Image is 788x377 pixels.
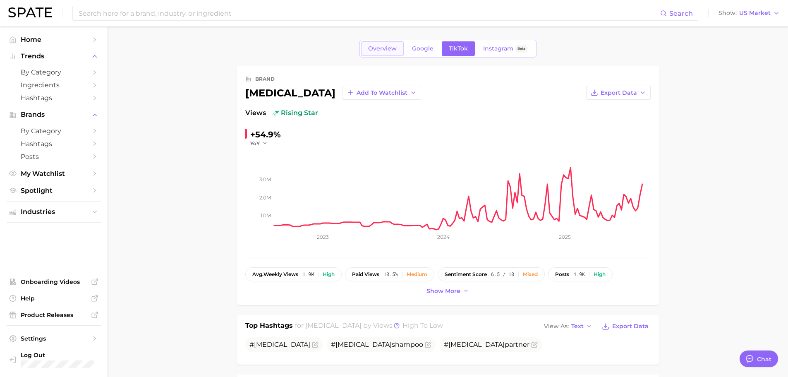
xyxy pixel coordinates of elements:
[357,89,407,96] span: Add to Watchlist
[383,271,398,277] span: 10.5%
[7,206,101,218] button: Industries
[78,6,660,20] input: Search here for a brand, industry, or ingredient
[7,276,101,288] a: Onboarding Videos
[555,271,569,277] span: posts
[7,167,101,180] a: My Watchlist
[21,81,87,89] span: Ingredients
[426,288,460,295] span: Show more
[317,234,329,240] tspan: 2023
[739,11,771,15] span: US Market
[21,335,87,342] span: Settings
[438,267,545,281] button: sentiment score6.5 / 10Mixed
[368,45,397,52] span: Overview
[8,7,52,17] img: SPATE
[312,341,319,348] button: Flag as miscategorized or irrelevant
[571,324,584,329] span: Text
[531,341,538,348] button: Flag as miscategorized or irrelevant
[21,36,87,43] span: Home
[424,286,472,297] button: Show more
[442,41,475,56] a: TikTok
[249,341,310,348] span: #
[21,311,87,319] span: Product Releases
[601,89,637,96] span: Export Data
[254,341,310,348] span: [MEDICAL_DATA]
[21,94,87,102] span: Hashtags
[21,68,87,76] span: by Category
[7,50,101,62] button: Trends
[542,321,595,332] button: View AsText
[259,194,271,200] tspan: 2.0m
[273,108,318,118] span: rising star
[21,208,87,216] span: Industries
[331,341,423,348] span: # shampoo
[352,271,379,277] span: paid views
[483,45,513,52] span: Instagram
[7,79,101,91] a: Ingredients
[523,271,538,277] div: Mixed
[407,271,427,277] div: Medium
[7,125,101,137] a: by Category
[448,341,505,348] span: [MEDICAL_DATA]
[7,184,101,197] a: Spotlight
[412,45,434,52] span: Google
[250,128,281,141] div: +54.9%
[21,278,87,286] span: Onboarding Videos
[544,324,569,329] span: View As
[21,187,87,195] span: Spotlight
[405,41,441,56] a: Google
[7,309,101,321] a: Product Releases
[7,108,101,121] button: Brands
[295,321,443,332] h2: for by Views
[491,271,514,277] span: 6.5 / 10
[342,86,421,100] button: Add to Watchlist
[437,234,450,240] tspan: 2024
[21,53,87,60] span: Trends
[476,41,535,56] a: InstagramBeta
[255,74,275,84] div: brand
[7,349,101,370] a: Log out. Currently logged in with e-mail dana.cohen@emersongroup.com.
[600,321,650,332] button: Export Data
[586,86,651,100] button: Export Data
[21,127,87,135] span: by Category
[245,321,293,332] h1: Top Hashtags
[445,271,487,277] span: sentiment score
[21,153,87,161] span: Posts
[273,110,279,116] img: rising star
[573,271,585,277] span: 4.9k
[719,11,737,15] span: Show
[449,45,468,52] span: TikTok
[323,271,335,277] div: High
[669,10,693,17] span: Search
[252,271,298,277] span: weekly views
[302,271,314,277] span: 1.9m
[250,140,268,147] button: YoY
[21,140,87,148] span: Hashtags
[21,111,87,118] span: Brands
[261,212,271,219] tspan: 1.0m
[612,323,649,330] span: Export Data
[245,108,266,118] span: Views
[548,267,613,281] button: posts4.9kHigh
[21,295,87,302] span: Help
[402,322,443,329] span: high to low
[7,137,101,150] a: Hashtags
[7,332,101,345] a: Settings
[21,351,118,359] span: Log Out
[7,91,101,104] a: Hashtags
[250,140,260,147] span: YoY
[594,271,606,277] div: High
[245,267,342,281] button: avg.weekly views1.9mHigh
[7,292,101,305] a: Help
[259,176,271,182] tspan: 3.0m
[245,86,421,100] div: [MEDICAL_DATA]
[361,41,404,56] a: Overview
[345,267,434,281] button: paid views10.5%Medium
[21,170,87,178] span: My Watchlist
[7,33,101,46] a: Home
[305,322,362,329] span: [MEDICAL_DATA]
[558,234,570,240] tspan: 2025
[7,66,101,79] a: by Category
[517,45,525,52] span: Beta
[444,341,529,348] span: # partner
[716,8,782,19] button: ShowUS Market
